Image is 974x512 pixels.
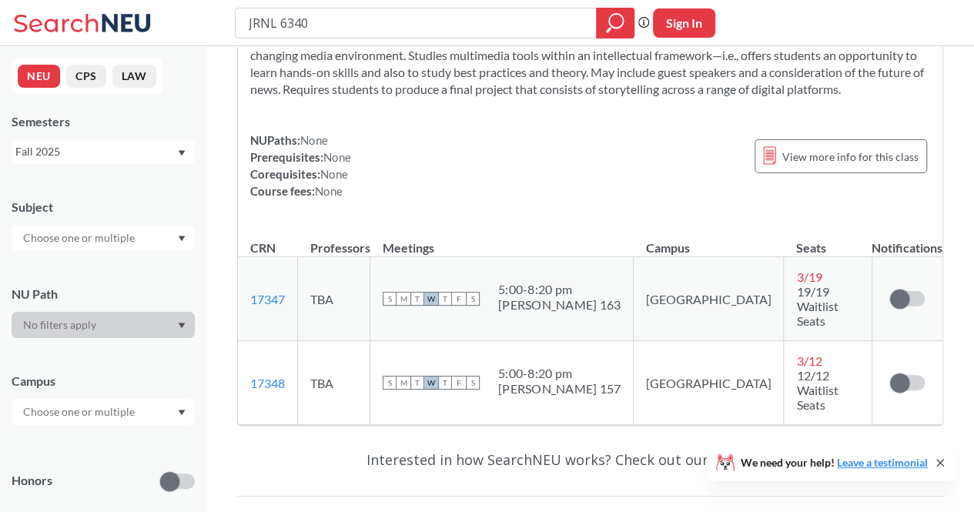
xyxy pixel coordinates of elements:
[15,403,145,421] input: Choose one or multiple
[250,239,276,256] div: CRN
[298,341,370,425] td: TBA
[466,376,480,390] span: S
[796,284,838,328] span: 19/19 Waitlist Seats
[178,236,186,242] svg: Dropdown arrow
[498,282,621,297] div: 5:00 - 8:20 pm
[300,133,328,147] span: None
[320,167,348,181] span: None
[178,323,186,329] svg: Dropdown arrow
[782,147,919,166] span: View more info for this class
[837,456,928,469] a: Leave a testimonial
[596,8,634,38] div: magnifying glass
[250,376,285,390] a: 17348
[498,297,621,313] div: [PERSON_NAME] 163
[872,224,942,257] th: Notifications
[298,257,370,341] td: TBA
[66,65,106,88] button: CPS
[796,269,822,284] span: 3 / 19
[653,8,715,38] button: Sign In
[424,292,438,306] span: W
[12,199,195,216] div: Subject
[250,292,285,306] a: 17347
[18,65,60,88] button: NEU
[12,399,195,425] div: Dropdown arrow
[12,373,195,390] div: Campus
[634,257,784,341] td: [GEOGRAPHIC_DATA]
[466,292,480,306] span: S
[298,224,370,257] th: Professors
[410,376,424,390] span: T
[178,150,186,156] svg: Dropdown arrow
[634,224,784,257] th: Campus
[315,184,343,198] span: None
[424,376,438,390] span: W
[178,410,186,416] svg: Dropdown arrow
[784,224,872,257] th: Seats
[438,292,452,306] span: T
[12,472,52,490] p: Honors
[12,312,195,338] div: Dropdown arrow
[383,292,397,306] span: S
[15,229,145,247] input: Choose one or multiple
[397,376,410,390] span: M
[370,224,634,257] th: Meetings
[796,353,822,368] span: 3 / 12
[250,132,351,199] div: NUPaths: Prerequisites: Corequisites: Course fees:
[741,457,928,468] span: We need your help!
[12,113,195,130] div: Semesters
[250,30,930,98] section: Offers students an opportunity to learn the fundamentals of digital journalism and to place those...
[12,225,195,251] div: Dropdown arrow
[634,341,784,425] td: [GEOGRAPHIC_DATA]
[112,65,156,88] button: LAW
[452,292,466,306] span: F
[498,366,621,381] div: 5:00 - 8:20 pm
[12,139,195,164] div: Fall 2025Dropdown arrow
[383,376,397,390] span: S
[15,143,176,160] div: Fall 2025
[438,376,452,390] span: T
[323,150,351,164] span: None
[452,376,466,390] span: F
[796,368,838,412] span: 12/12 Waitlist Seats
[606,12,624,34] svg: magnifying glass
[410,292,424,306] span: T
[247,10,585,36] input: Class, professor, course number, "phrase"
[237,437,943,482] div: Interested in how SearchNEU works? Check out our
[12,286,195,303] div: NU Path
[498,381,621,397] div: [PERSON_NAME] 157
[397,292,410,306] span: M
